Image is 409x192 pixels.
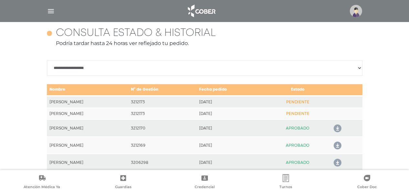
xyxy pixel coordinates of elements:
[266,119,330,137] td: APROBADO
[47,84,129,96] td: Nombre
[1,174,82,191] a: Atención Médica Ya
[245,174,326,191] a: Turnos
[327,174,408,191] a: Cober Doc
[47,40,362,47] p: Podría tardar hasta 24 horas ver reflejado tu pedido.
[128,137,197,154] td: 3212169
[47,137,129,154] td: [PERSON_NAME]
[197,137,265,154] td: [DATE]
[266,154,330,171] td: APROBADO
[128,108,197,119] td: 3212173
[128,96,197,108] td: 3212173
[279,185,292,190] span: Turnos
[197,108,265,119] td: [DATE]
[195,185,215,190] span: Credencial
[128,119,197,137] td: 3212170
[47,108,129,119] td: [PERSON_NAME]
[56,27,216,40] h4: Consulta estado & historial
[197,154,265,171] td: [DATE]
[47,154,129,171] td: [PERSON_NAME]
[164,174,245,191] a: Credencial
[266,96,330,108] td: PENDIENTE
[24,185,60,190] span: Atención Médica Ya
[357,185,377,190] span: Cober Doc
[197,84,265,96] td: Fecha pedido
[350,5,362,17] img: profile-placeholder.svg
[266,137,330,154] td: APROBADO
[197,96,265,108] td: [DATE]
[128,154,197,171] td: 3206298
[266,108,330,119] td: PENDIENTE
[197,119,265,137] td: [DATE]
[128,84,197,96] td: N° de Gestión
[184,3,218,19] img: logo_cober_home-white.png
[47,119,129,137] td: [PERSON_NAME]
[266,84,330,96] td: Estado
[47,7,55,15] img: Cober_menu-lines-white.svg
[82,174,164,191] a: Guardias
[115,185,132,190] span: Guardias
[47,96,129,108] td: [PERSON_NAME]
